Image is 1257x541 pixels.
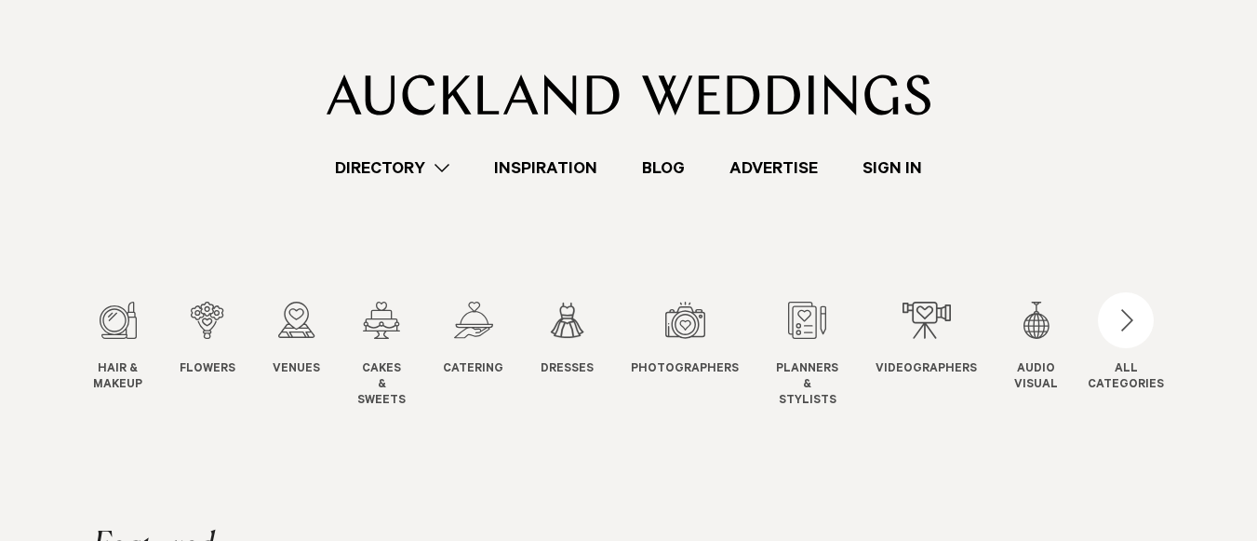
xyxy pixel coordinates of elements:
a: Flowers [180,302,235,378]
swiper-slide: 9 / 12 [876,302,1014,409]
a: Photographers [631,302,739,378]
span: Audio Visual [1014,362,1058,394]
a: Advertise [707,156,840,181]
swiper-slide: 8 / 12 [776,302,876,409]
a: Inspiration [472,156,620,181]
span: Planners & Stylists [776,362,838,409]
img: Auckland Weddings Logo [327,74,930,115]
span: Cakes & Sweets [357,362,406,409]
swiper-slide: 5 / 12 [443,302,541,409]
swiper-slide: 4 / 12 [357,302,443,409]
swiper-slide: 2 / 12 [180,302,273,409]
a: Cakes & Sweets [357,302,406,409]
swiper-slide: 3 / 12 [273,302,357,409]
div: ALL CATEGORIES [1088,362,1164,394]
a: Dresses [541,302,594,378]
a: Directory [313,156,472,181]
a: Videographers [876,302,977,378]
span: Dresses [541,362,594,378]
span: Catering [443,362,503,378]
span: Videographers [876,362,977,378]
span: Venues [273,362,320,378]
swiper-slide: 10 / 12 [1014,302,1095,409]
span: Photographers [631,362,739,378]
swiper-slide: 6 / 12 [541,302,631,409]
a: Venues [273,302,320,378]
span: Hair & Makeup [93,362,142,394]
a: Hair & Makeup [93,302,142,394]
swiper-slide: 7 / 12 [631,302,776,409]
swiper-slide: 1 / 12 [93,302,180,409]
span: Flowers [180,362,235,378]
a: Blog [620,156,707,181]
button: ALLCATEGORIES [1088,302,1164,389]
a: Sign In [840,156,944,181]
a: Catering [443,302,503,378]
a: Audio Visual [1014,302,1058,394]
a: Planners & Stylists [776,302,838,409]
